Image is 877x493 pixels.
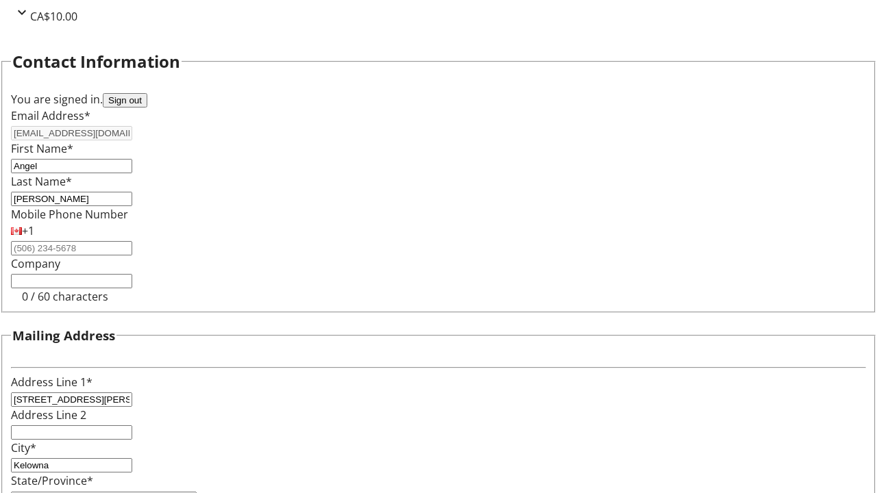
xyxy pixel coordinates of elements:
[11,407,86,422] label: Address Line 2
[11,392,132,407] input: Address
[22,289,108,304] tr-character-limit: 0 / 60 characters
[11,108,90,123] label: Email Address*
[11,174,72,189] label: Last Name*
[30,9,77,24] span: CA$10.00
[11,241,132,255] input: (506) 234-5678
[103,93,147,108] button: Sign out
[11,473,93,488] label: State/Province*
[12,326,115,345] h3: Mailing Address
[12,49,180,74] h2: Contact Information
[11,207,128,222] label: Mobile Phone Number
[11,440,36,455] label: City*
[11,375,92,390] label: Address Line 1*
[11,256,60,271] label: Company
[11,458,132,472] input: City
[11,91,866,108] div: You are signed in.
[11,141,73,156] label: First Name*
